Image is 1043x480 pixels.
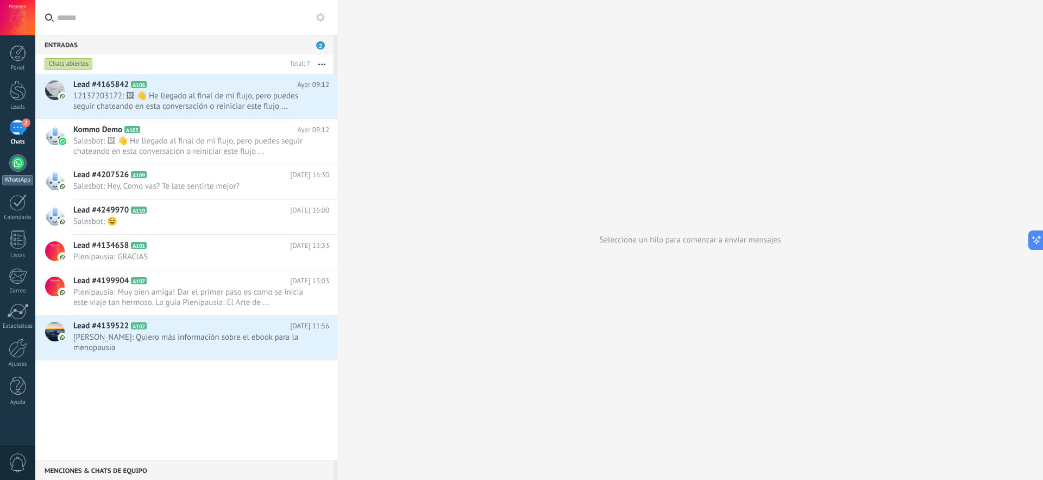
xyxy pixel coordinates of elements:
a: Kommo Demo A105 Ayer 09:12 Salesbot: 🖼 👋 He llegado al final de mi flujo, pero puedes seguir chat... [35,119,337,164]
span: Lead #4199904 [73,276,129,286]
div: Total: 7 [286,59,310,70]
img: com.amocrm.amocrmwa.svg [59,253,66,261]
div: Entradas [35,35,334,54]
img: com.amocrm.amocrmwa.svg [59,92,66,100]
span: A105 [124,126,140,133]
span: [DATE] 13:33 [290,240,329,251]
a: Lead #4249970 A110 [DATE] 16:00 Salesbot: 😉 [35,200,337,234]
span: Kommo Demo [73,124,122,135]
span: [PERSON_NAME]: Quiero más información sobre el ebook para la menopausia [73,332,309,353]
span: A107 [131,277,147,284]
a: Lead #4165842 A106 Ayer 09:12 12137203172: 🖼 👋 He llegado al final de mi flujo, pero puedes segui... [35,74,337,119]
img: com.amocrm.amocrmwa.svg [59,183,66,190]
div: Listas [2,252,34,259]
div: Leads [2,104,34,111]
span: Plenipausia: Muy bien amiga! Dar el primer paso es como se inicia este viaje tan hermoso. La guía... [73,287,309,308]
span: Lead #4139522 [73,321,129,332]
span: 2 [22,119,30,127]
div: Ajustes [2,361,34,368]
a: Lead #4199904 A107 [DATE] 13:03 Plenipausia: Muy bien amiga! Dar el primer paso es como se inicia... [35,270,337,315]
span: A101 [131,242,147,249]
span: A106 [131,81,147,88]
div: Panel [2,65,34,72]
span: [DATE] 11:56 [290,321,329,332]
span: Ayer 09:12 [297,124,329,135]
span: Lead #4249970 [73,205,129,216]
span: A109 [131,171,147,178]
span: A110 [131,207,147,214]
div: Correo [2,288,34,295]
span: 2 [316,41,325,49]
span: [DATE] 16:30 [290,170,329,180]
span: A102 [131,322,147,329]
div: Chats [2,139,34,146]
div: Menciones & Chats de equipo [35,460,334,480]
img: com.amocrm.amocrmwa.svg [59,218,66,226]
img: com.amocrm.amocrmwa.svg [59,334,66,341]
span: Plenipausia: GRACIAS [73,252,309,262]
span: Lead #4165842 [73,79,129,90]
a: Lead #4207526 A109 [DATE] 16:30 Salesbot: Hey, Como vas? Te late sentirte mejor? [35,164,337,199]
div: Calendario [2,214,34,221]
div: WhatsApp [2,175,33,185]
span: Salesbot: Hey, Como vas? Te late sentirte mejor? [73,181,309,191]
span: 12137203172: 🖼 👋 He llegado al final de mi flujo, pero puedes seguir chateando en esta conversaci... [73,91,309,111]
div: Chats abiertos [45,58,93,71]
a: Lead #4134658 A101 [DATE] 13:33 Plenipausia: GRACIAS [35,235,337,270]
span: [DATE] 13:03 [290,276,329,286]
span: [DATE] 16:00 [290,205,329,216]
img: com.amocrm.amocrmwa.svg [59,289,66,296]
div: Ayuda [2,399,34,406]
span: Lead #4207526 [73,170,129,180]
span: Salesbot: 😉 [73,216,309,227]
span: Ayer 09:12 [297,79,329,90]
span: Salesbot: 🖼 👋 He llegado al final de mi flujo, pero puedes seguir chateando en esta conversación ... [73,136,309,157]
span: Lead #4134658 [73,240,129,251]
div: Estadísticas [2,323,34,330]
a: Lead #4139522 A102 [DATE] 11:56 [PERSON_NAME]: Quiero más información sobre el ebook para la meno... [35,315,337,360]
img: waba.svg [59,138,66,145]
